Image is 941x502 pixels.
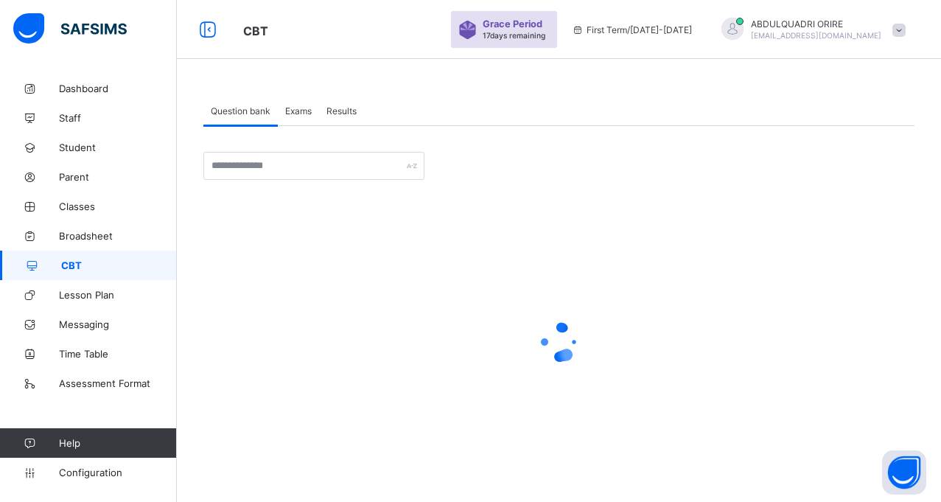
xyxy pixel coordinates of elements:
button: Open asap [882,450,926,495]
span: Time Table [59,348,177,360]
span: Help [59,437,176,449]
span: Parent [59,171,177,183]
span: ABDULQUADRI ORIRE [751,18,881,29]
span: 17 days remaining [483,31,545,40]
span: Lesson Plan [59,289,177,301]
span: Messaging [59,318,177,330]
span: CBT [61,259,177,271]
span: Assessment Format [59,377,177,389]
span: Results [326,105,357,116]
span: Classes [59,201,177,212]
div: ABDULQUADRIORIRE [707,18,913,42]
span: Grace Period [483,18,542,29]
span: Configuration [59,467,176,478]
span: Broadsheet [59,230,177,242]
span: [EMAIL_ADDRESS][DOMAIN_NAME] [751,31,881,40]
span: Staff [59,112,177,124]
span: session/term information [572,24,692,35]
span: Exams [285,105,312,116]
span: Dashboard [59,83,177,94]
span: Question bank [211,105,270,116]
span: Student [59,142,177,153]
img: sticker-purple.71386a28dfed39d6af7621340158ba97.svg [458,21,477,39]
img: safsims [13,13,127,44]
span: CBT [243,24,268,38]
